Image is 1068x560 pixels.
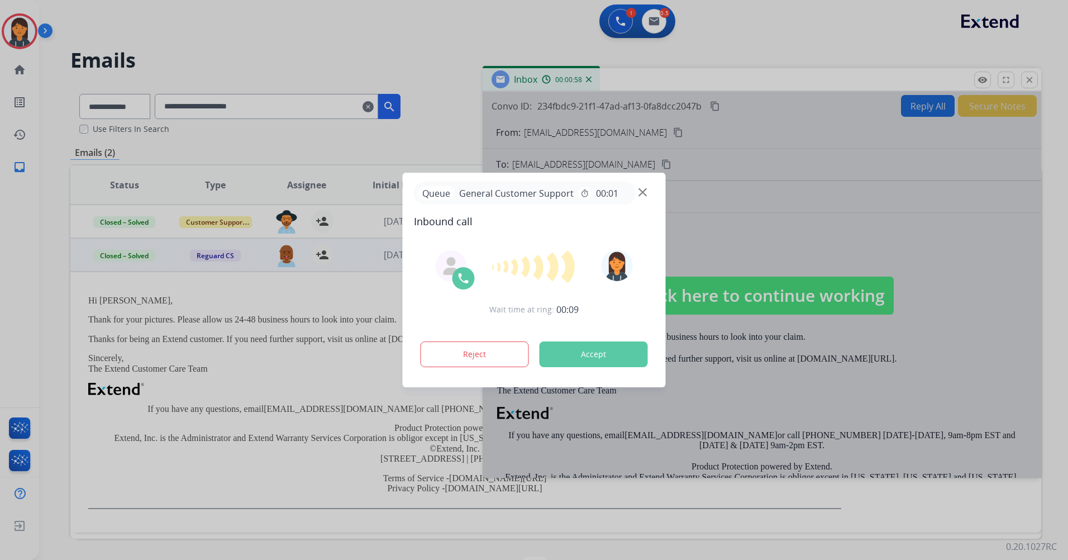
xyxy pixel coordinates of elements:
[556,303,579,316] span: 00:09
[442,257,460,275] img: agent-avatar
[580,189,589,198] mat-icon: timer
[540,341,648,367] button: Accept
[601,250,632,281] img: avatar
[457,272,470,285] img: call-icon
[596,187,618,200] span: 00:01
[414,213,655,229] span: Inbound call
[455,187,578,200] span: General Customer Support
[489,304,554,315] span: Wait time at ring:
[418,186,455,200] p: Queue
[421,341,529,367] button: Reject
[638,188,647,197] img: close-button
[1006,540,1057,553] p: 0.20.1027RC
